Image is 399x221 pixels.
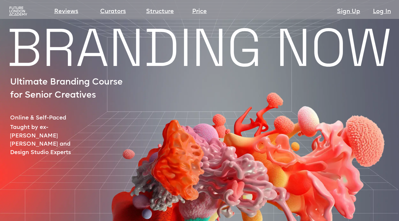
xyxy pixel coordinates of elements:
a: Reviews [54,7,78,16]
a: Sign Up [337,7,360,16]
a: Structure [146,7,174,16]
a: Price [192,7,207,16]
a: Curators [100,7,126,16]
p: Taught by ex-[PERSON_NAME] [PERSON_NAME] and Design Studio Experts [10,123,90,157]
a: Log In [373,7,391,16]
p: Ultimate Branding Course for Senior Creatives [10,76,130,103]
